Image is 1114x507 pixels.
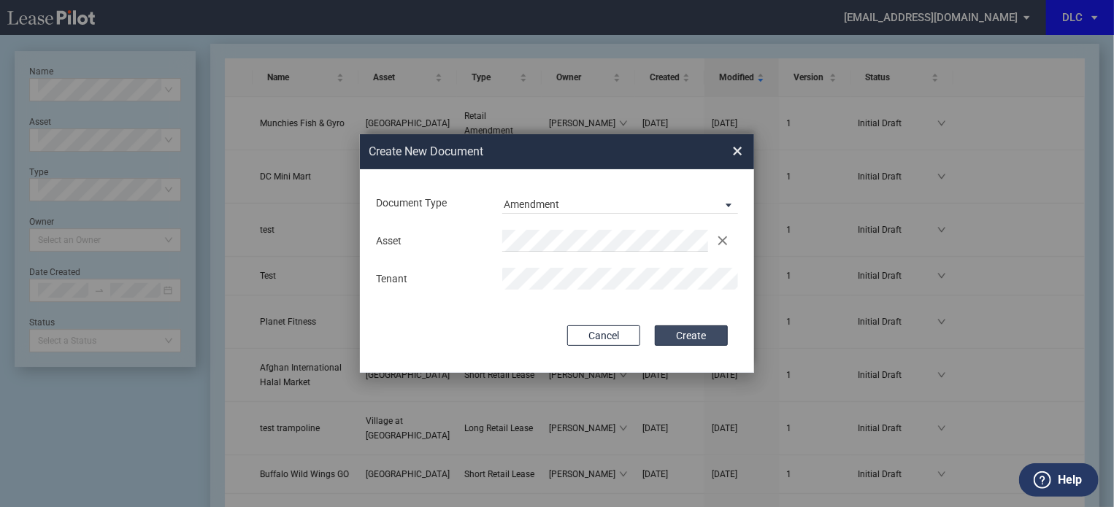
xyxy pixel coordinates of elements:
[502,192,738,214] md-select: Document Type: Amendment
[655,325,728,346] button: Create
[369,144,680,160] h2: Create New Document
[360,134,754,374] md-dialog: Create New ...
[367,234,493,249] div: Asset
[1058,471,1082,489] label: Help
[367,272,493,287] div: Tenant
[732,139,742,163] span: ×
[567,325,640,346] button: Cancel
[504,198,559,210] div: Amendment
[367,196,493,211] div: Document Type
